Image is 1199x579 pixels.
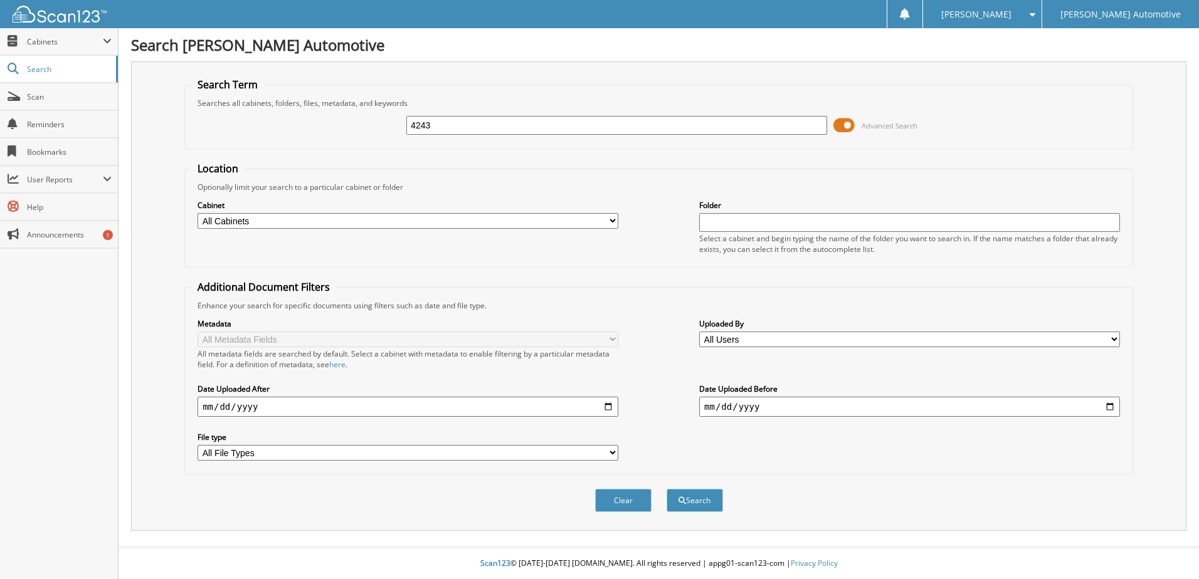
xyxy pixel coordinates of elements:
input: end [699,397,1120,417]
span: Help [27,202,112,212]
legend: Search Term [191,78,264,91]
label: Uploaded By [699,318,1120,329]
span: User Reports [27,174,103,185]
div: 1 [103,230,113,240]
legend: Location [191,162,245,175]
label: Date Uploaded Before [699,383,1120,394]
div: Searches all cabinets, folders, files, metadata, and keywords [191,98,1126,108]
a: Privacy Policy [791,558,838,568]
span: Reminders [27,119,112,130]
legend: Additional Document Filters [191,280,336,294]
span: Cabinets [27,36,103,47]
span: [PERSON_NAME] Automotive [1060,11,1181,18]
label: File type [198,432,618,442]
label: Date Uploaded After [198,383,618,394]
a: here [329,359,346,370]
img: scan123-logo-white.svg [13,6,107,23]
button: Search [667,489,723,512]
h1: Search [PERSON_NAME] Automotive [131,34,1186,55]
div: All metadata fields are searched by default. Select a cabinet with metadata to enable filtering b... [198,348,618,370]
span: Scan123 [480,558,510,568]
label: Cabinet [198,200,618,211]
div: Enhance your search for specific documents using filters such as date and file type. [191,300,1126,311]
input: start [198,397,618,417]
span: Search [27,64,110,75]
span: Advanced Search [862,121,917,130]
label: Folder [699,200,1120,211]
button: Clear [595,489,652,512]
div: Select a cabinet and begin typing the name of the folder you want to search in. If the name match... [699,233,1120,254]
span: [PERSON_NAME] [941,11,1011,18]
label: Metadata [198,318,618,329]
div: © [DATE]-[DATE] [DOMAIN_NAME]. All rights reserved | appg01-scan123-com | [119,548,1199,579]
span: Announcements [27,229,112,240]
span: Bookmarks [27,147,112,157]
span: Scan [27,91,112,102]
div: Optionally limit your search to a particular cabinet or folder [191,182,1126,192]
